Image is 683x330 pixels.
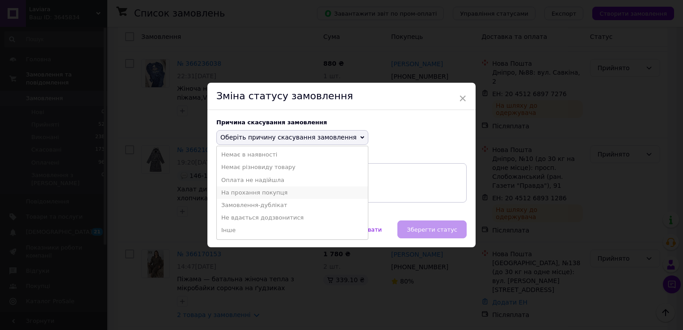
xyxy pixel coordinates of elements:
div: Зміна статусу замовлення [207,83,476,110]
li: На прохання покупця [217,186,368,199]
li: Інше [217,224,368,237]
li: Замовлення-дублікат [217,199,368,212]
li: Оплата не надійшла [217,174,368,186]
li: Не вдається додзвонитися [217,212,368,224]
span: × [459,91,467,106]
span: Оберіть причину скасування замовлення [220,134,357,141]
li: Немає різновиду товару [217,161,368,173]
li: Немає в наявності [217,148,368,161]
div: Причина скасування замовлення [216,119,467,126]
